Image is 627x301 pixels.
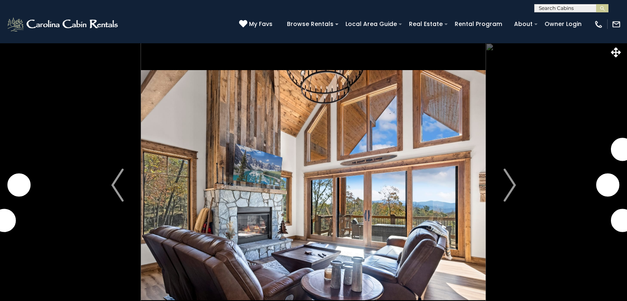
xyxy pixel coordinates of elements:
[405,18,447,31] a: Real Estate
[612,20,621,29] img: mail-regular-white.png
[283,18,338,31] a: Browse Rentals
[341,18,401,31] a: Local Area Guide
[6,16,120,33] img: White-1-2.png
[503,169,516,202] img: arrow
[111,169,124,202] img: arrow
[540,18,586,31] a: Owner Login
[249,20,272,28] span: My Favs
[510,18,537,31] a: About
[451,18,506,31] a: Rental Program
[594,20,603,29] img: phone-regular-white.png
[239,20,275,29] a: My Favs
